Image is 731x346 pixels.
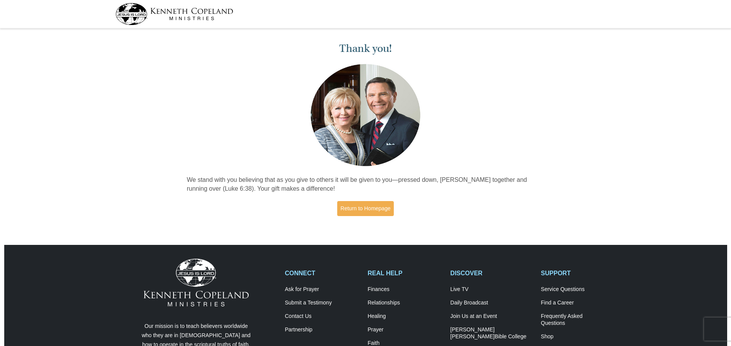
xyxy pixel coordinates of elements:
[285,286,360,293] a: Ask for Prayer
[115,3,233,25] img: kcm-header-logo.svg
[541,333,616,340] a: Shop
[337,201,394,216] a: Return to Homepage
[187,42,544,55] h1: Thank you!
[187,176,544,193] p: We stand with you believing that as you give to others it will be given to you—pressed down, [PER...
[309,62,422,168] img: Kenneth and Gloria
[541,286,616,293] a: Service Questions
[285,326,360,333] a: Partnership
[541,269,616,277] h2: SUPPORT
[450,299,533,306] a: Daily Broadcast
[450,326,533,340] a: [PERSON_NAME] [PERSON_NAME]Bible College
[368,326,442,333] a: Prayer
[285,269,360,277] h2: CONNECT
[541,313,616,327] a: Frequently AskedQuestions
[450,286,533,293] a: Live TV
[368,286,442,293] a: Finances
[450,269,533,277] h2: DISCOVER
[285,299,360,306] a: Submit a Testimony
[285,313,360,320] a: Contact Us
[144,259,249,306] img: Kenneth Copeland Ministries
[368,313,442,320] a: Healing
[541,299,616,306] a: Find a Career
[495,333,527,339] span: Bible College
[450,313,533,320] a: Join Us at an Event
[368,269,442,277] h2: REAL HELP
[368,299,442,306] a: Relationships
